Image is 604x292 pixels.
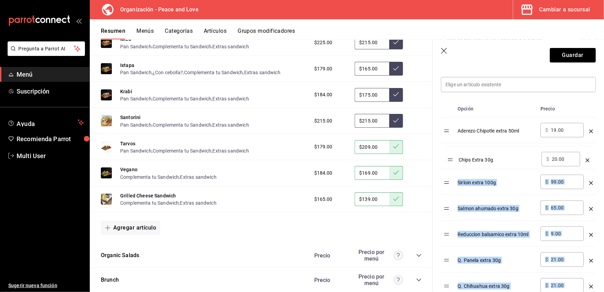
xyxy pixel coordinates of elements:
[244,69,280,76] button: Extras sandwich
[213,121,249,128] button: Extras sandwich
[314,117,333,125] span: $215.00
[314,39,333,46] span: $225.00
[416,253,422,258] button: collapse-category-row
[76,18,82,23] button: open_drawer_menu
[17,118,75,127] span: Ayuda
[17,87,84,96] span: Suscripción
[416,277,422,283] button: collapse-category-row
[538,100,586,117] th: Precio
[120,114,141,121] button: Santorini
[153,147,211,154] button: Complementa tu Sandwich
[153,121,211,128] button: Complementa tu Sandwich
[120,166,137,173] button: Vegano
[120,147,152,154] button: Pan Sandwich
[101,63,112,74] img: Preview
[213,147,249,154] button: Extras sandwich
[8,282,84,289] span: Sugerir nueva función
[120,199,217,206] div: ,
[101,89,112,100] img: Preview
[8,41,85,56] button: Pregunta a Parrot AI
[101,252,139,260] button: Organic Salads
[458,123,535,134] div: Aderezo Chipotle extra 50ml
[115,6,199,14] h3: Organización - Peace and Love
[545,257,548,262] span: $
[455,100,538,117] th: Opción
[355,273,403,286] div: Precio por menú
[545,205,548,210] span: $
[204,28,227,39] button: Artículos
[441,77,595,92] input: Elige un artículo existente
[314,143,333,150] span: $179.00
[153,95,211,102] button: Complementa tu Sandwich
[184,69,243,76] button: Complementa tu Sandwich
[458,226,535,238] div: Reduccion balsamico extra 10ml
[120,95,249,102] div: , ,
[101,28,604,39] div: navigation tabs
[153,69,183,76] button: ¿Con cebolla?
[539,5,590,14] div: Cambiar a sucursal
[120,192,176,199] button: Grilled Cheese Sandwich
[17,70,84,79] span: Menú
[17,151,84,160] span: Multi User
[101,142,112,153] img: Preview
[120,147,249,154] div: , ,
[545,283,548,288] span: $
[101,37,112,48] img: Preview
[238,28,295,39] button: Grupos modificadores
[550,48,596,62] button: Guardar
[314,169,333,177] span: $184.00
[545,128,548,133] span: $
[314,65,333,72] span: $179.00
[458,201,535,212] div: Salmon ahumado extra 30g
[120,173,217,180] div: ,
[120,69,280,76] div: , , ,
[5,50,85,57] a: Pregunta a Parrot AI
[307,252,352,259] div: Precio
[165,28,193,39] button: Categorías
[355,249,403,262] div: Precio por menú
[101,194,112,205] img: Preview
[101,276,119,284] button: Brunch
[314,91,333,98] span: $184.00
[458,175,535,186] div: Sirloin extra 100g
[307,277,352,283] div: Precio
[355,140,389,154] input: Sin ajuste
[314,196,333,203] span: $165.00
[101,221,160,235] button: Agregar artículo
[545,231,548,236] span: $
[120,42,249,50] div: , ,
[458,252,535,264] div: Q. Panela extra 30g
[153,43,211,50] button: Complementa tu Sandwich
[120,199,179,206] button: Complementa tu Sandwich
[101,28,125,39] button: Resumen
[17,134,84,144] span: Recomienda Parrot
[355,166,389,180] input: Sin ajuste
[19,45,74,52] span: Pregunta a Parrot AI
[355,36,389,49] input: Sin ajuste
[120,43,152,50] button: Pan Sandwich
[101,115,112,126] img: Preview
[120,62,134,69] button: Ixtapa
[355,192,389,206] input: Sin ajuste
[120,121,249,128] div: , ,
[355,62,389,76] input: Sin ajuste
[120,95,152,102] button: Pan Sandwich
[213,95,249,102] button: Extras sandwich
[101,167,112,178] img: Preview
[545,179,548,184] span: $
[120,174,179,181] button: Complementa tu Sandwich
[458,278,535,290] div: Q. Chihuahua extra 30g
[355,88,389,102] input: Sin ajuste
[180,174,217,181] button: Extras sandwich
[120,88,132,95] button: Krabi
[120,140,135,147] button: Tarvos
[213,43,249,50] button: Extras sandwich
[120,69,152,76] button: Pan Sandwich
[355,114,389,128] input: Sin ajuste
[136,28,154,39] button: Menús
[120,121,152,128] button: Pan Sandwich
[180,199,217,206] button: Extras sandwich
